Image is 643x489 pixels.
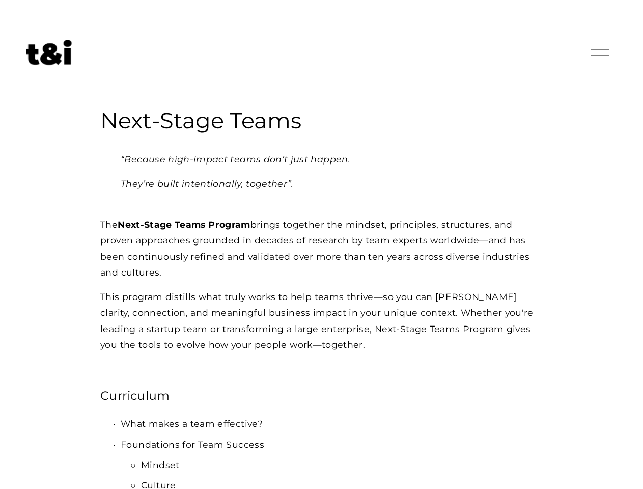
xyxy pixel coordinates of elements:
[118,219,250,230] strong: Next-Stage Teams Program
[26,40,72,65] img: Future of Work Experts
[121,154,350,165] em: “Because high-impact teams don’t just happen.
[100,216,543,281] p: The brings together the mindset, principles, structures, and proven approaches grounded in decade...
[121,178,294,189] em: They’re built intentionally, together”.
[100,106,543,135] h3: Next-Stage Teams
[121,437,543,453] p: Foundations for Team Success
[121,416,543,432] p: What makes a team effective?
[100,385,543,406] p: Curriculum
[141,457,543,473] p: Mindset
[100,289,543,353] p: This program distills what truly works to help teams thrive—so you can [PERSON_NAME] clarity, con...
